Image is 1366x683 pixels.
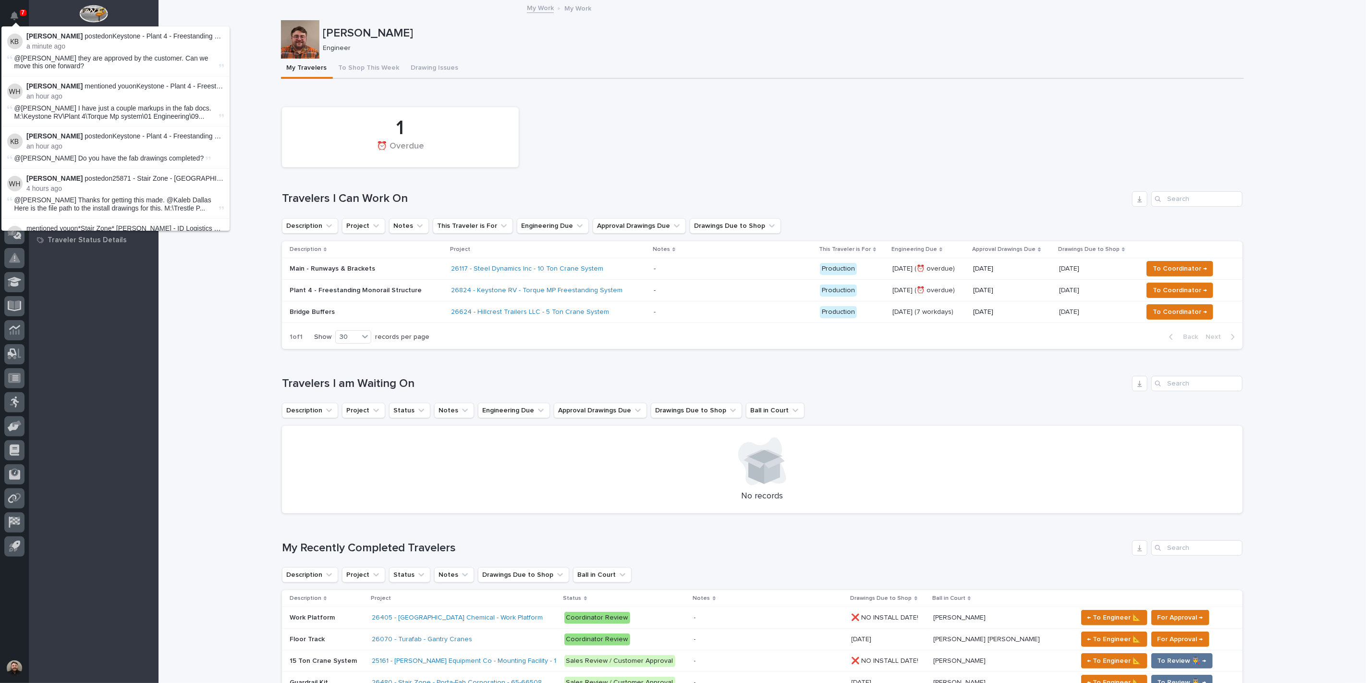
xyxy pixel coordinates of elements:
p: [DATE] [852,633,874,644]
p: 15 Ton Crane System [290,655,359,665]
p: No records [293,491,1231,502]
tr: 15 Ton Crane System15 Ton Crane System 25161 - [PERSON_NAME] Equipment Co - Mounting Facility - 1... [282,650,1243,672]
h1: Travelers I am Waiting On [282,377,1128,391]
p: [DATE] [973,286,1051,295]
span: For Approval → [1158,612,1203,623]
p: Project [371,593,391,604]
button: For Approval → [1151,610,1209,625]
a: *Stair Zone* [PERSON_NAME] - ID Logistics Warehousing LLC - Crossover Project [78,224,327,232]
p: Work Platform [290,612,337,622]
span: @[PERSON_NAME] I have just a couple markups in the fab docs. M:\Keystone RV\Plant 4\Torque Mp sys... [14,104,217,121]
a: 25871 - Stair Zone - [GEOGRAPHIC_DATA] LLC - [GEOGRAPHIC_DATA] Storage - [GEOGRAPHIC_DATA] [112,174,436,182]
span: For Approval → [1158,633,1203,645]
button: Status [389,403,430,418]
button: Notifications [4,6,24,26]
a: 26070 - Turafab - Gantry Cranes [372,635,472,644]
button: Status [389,567,430,583]
tr: Plant 4 - Freestanding Monorail Structure26824 - Keystone RV - Torque MP Freestanding System - Pr... [282,280,1243,301]
p: [PERSON_NAME] [933,612,988,622]
p: Drawings Due to Shop [851,593,912,604]
p: Bridge Buffers [290,308,444,316]
p: Ball in Court [932,593,965,604]
div: 30 [336,332,359,342]
button: Description [282,218,338,234]
button: Drawing Issues [405,59,464,79]
button: Engineering Due [517,218,589,234]
div: - [694,657,696,665]
p: Description [290,593,321,604]
p: mentioned you on : [26,224,224,233]
p: [DATE] [1059,263,1081,273]
button: users-avatar [4,658,24,678]
div: 1 [298,116,502,140]
p: posted on : [26,174,224,183]
button: Notes [389,218,429,234]
strong: [PERSON_NAME] [26,174,83,182]
span: Next [1206,333,1227,341]
p: 1 of 1 [282,325,310,349]
div: Search [1151,191,1243,207]
button: Drawings Due to Shop [690,218,781,234]
p: [DATE] [973,265,1051,273]
div: Production [820,285,857,297]
p: an hour ago [26,92,224,100]
p: ❌ NO INSTALL DATE! [852,612,921,622]
span: ← To Engineer 📐 [1087,633,1141,645]
p: My Work [564,2,591,13]
p: [DATE] (7 workdays) [892,308,965,316]
button: Approval Drawings Due [593,218,686,234]
a: Keystone - Plant 4 - Freestanding Monorail Structure [112,132,269,140]
strong: [PERSON_NAME] [26,82,83,90]
input: Search [1151,376,1243,391]
button: Notes [434,567,474,583]
button: ← To Engineer 📐 [1081,610,1147,625]
p: [DATE] (⏰ overdue) [892,265,965,273]
p: Floor Track [290,633,327,644]
span: @[PERSON_NAME] Do you have the fab drawings completed? [14,154,204,162]
p: This Traveler is For [819,244,871,255]
strong: [PERSON_NAME] [26,132,83,140]
p: Description [290,244,321,255]
p: Drawings Due to Shop [1058,244,1120,255]
button: Project [342,218,385,234]
a: Keystone - Plant 4 - Freestanding Monorail Structure [112,32,269,40]
p: [PERSON_NAME] [PERSON_NAME] [933,633,1042,644]
button: To Coordinator → [1146,304,1213,320]
tr: Bridge Buffers26624 - Hillcrest Trailers LLC - 5 Ton Crane System - Production[DATE] (7 workdays)... [282,301,1243,323]
span: ← To Engineer 📐 [1087,612,1141,623]
tr: Main - Runways & Brackets26117 - Steel Dynamics Inc - 10 Ton Crane System - Production[DATE] (⏰ o... [282,258,1243,280]
p: 7 [21,9,24,16]
p: posted on : [26,132,224,140]
div: Notifications7 [12,12,24,27]
p: [DATE] [973,308,1051,316]
button: For Approval → [1151,632,1209,647]
img: Wynne Hochstetler [7,176,23,191]
button: Description [282,567,338,583]
img: Workspace Logo [79,5,108,23]
div: Sales Review / Customer Approval [564,655,675,667]
div: - [654,308,656,316]
div: Coordinator Review [564,612,630,624]
div: - [654,265,656,273]
button: Ball in Court [573,567,632,583]
div: Production [820,306,857,318]
p: Traveler Status Details [48,236,127,245]
p: 4 hours ago [26,185,224,193]
p: Plant 4 - Freestanding Monorail Structure [290,286,444,295]
a: 26824 - Keystone RV - Torque MP Freestanding System [451,286,623,295]
p: [DATE] [1059,306,1081,316]
p: Approval Drawings Due [972,244,1036,255]
button: Drawings Due to Shop [651,403,742,418]
button: This Traveler is For [433,218,513,234]
span: @[PERSON_NAME] Thanks for getting this made. @Kaleb Dallas Here is the file path to the install d... [14,196,217,212]
a: 26624 - Hillcrest Trailers LLC - 5 Ton Crane System [451,308,610,316]
button: Ball in Court [746,403,805,418]
div: Search [1151,540,1243,556]
button: Engineering Due [478,403,550,418]
button: Project [342,567,385,583]
p: Notes [653,244,670,255]
p: posted on : [26,32,224,40]
tr: Work PlatformWork Platform 26405 - [GEOGRAPHIC_DATA] Chemical - Work Platform Coordinator Review-... [282,607,1243,629]
button: To Coordinator → [1146,283,1213,298]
